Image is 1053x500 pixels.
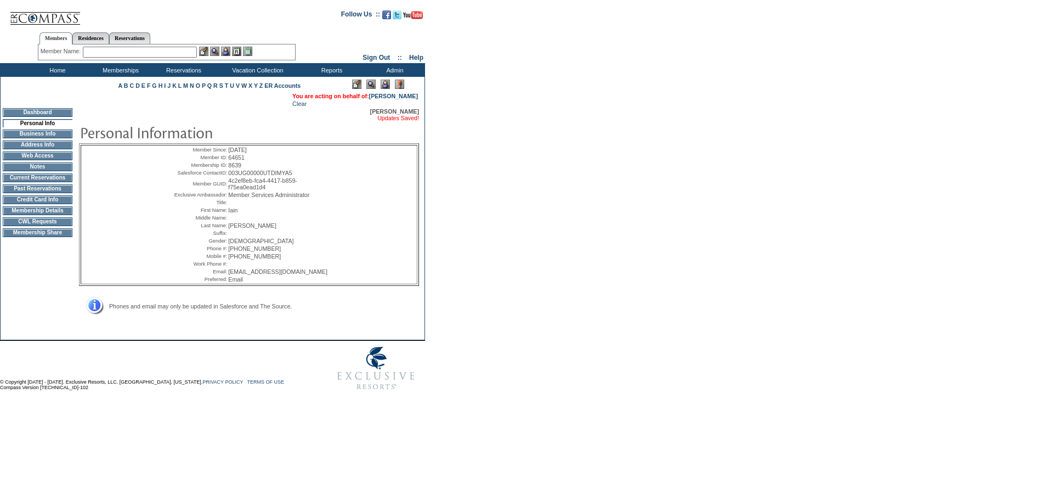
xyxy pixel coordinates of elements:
[247,379,285,385] a: TERMS OF USE
[199,47,208,56] img: b_edit.gif
[168,245,227,252] td: Phone #:
[3,173,72,182] td: Current Reservations
[207,82,212,89] a: Q
[151,63,214,77] td: Reservations
[228,253,281,260] span: [PHONE_NUMBER]
[183,82,188,89] a: M
[129,82,134,89] a: C
[243,47,252,56] img: b_calculator.gif
[393,10,401,19] img: Follow us on Twitter
[228,207,237,214] span: Iain
[221,47,230,56] img: Impersonate
[168,147,227,153] td: Member Since:
[292,93,418,99] span: You are acting on behalf of:
[168,207,227,214] td: First Name:
[393,14,401,20] a: Follow us on Twitter
[398,54,402,61] span: ::
[147,82,151,89] a: F
[341,9,380,23] td: Follow Us ::
[248,82,252,89] a: X
[228,222,276,229] span: [PERSON_NAME]
[403,14,423,20] a: Subscribe to our YouTube Channel
[3,130,72,138] td: Business Info
[210,47,219,56] img: View
[228,177,297,190] span: 4c2ef8eb-fca4-4417-b859-f75ea0ead1d4
[232,47,241,56] img: Reservations
[41,47,83,56] div: Member Name:
[172,82,177,89] a: K
[228,170,292,176] span: 003UG00000UTDIMYA5
[409,54,423,61] a: Help
[168,276,227,283] td: Preferred:
[377,115,419,121] span: Updates Saved!
[228,238,293,244] span: [DEMOGRAPHIC_DATA]
[80,121,299,143] img: pgTtlPersonalInfo.gif
[228,162,241,168] span: 8639
[228,147,247,153] span: [DATE]
[292,100,307,107] a: Clear
[168,261,227,267] td: Work Phone #:
[213,82,218,89] a: R
[25,63,88,77] td: Home
[3,195,72,204] td: Credit Card Info
[236,82,240,89] a: V
[168,162,227,168] td: Membership ID:
[190,82,194,89] a: N
[109,303,292,310] span: Phones and email may only be updated in Salesforce and The Source.
[381,80,390,89] img: Impersonate
[299,63,362,77] td: Reports
[3,119,72,127] td: Personal Info
[352,80,361,89] img: Edit Mode
[228,276,243,283] span: Email
[363,54,390,61] a: Sign Out
[3,206,72,215] td: Membership Details
[264,82,301,89] a: ER Accounts
[39,32,73,44] a: Members
[168,154,227,161] td: Member ID:
[228,245,281,252] span: [PHONE_NUMBER]
[109,32,150,44] a: Reservations
[228,154,245,161] span: 64651
[228,268,327,275] span: [EMAIL_ADDRESS][DOMAIN_NAME]
[370,108,419,115] span: [PERSON_NAME]
[3,162,72,171] td: Notes
[3,228,72,237] td: Membership Share
[259,82,263,89] a: Z
[167,82,171,89] a: J
[202,379,243,385] a: PRIVACY POLICY
[403,11,423,19] img: Subscribe to our YouTube Channel
[214,63,299,77] td: Vacation Collection
[9,3,81,25] img: Compass Home
[254,82,258,89] a: Y
[168,238,227,244] td: Gender:
[168,170,227,176] td: Salesforce ContactID:
[118,82,122,89] a: A
[135,82,140,89] a: D
[124,82,128,89] a: B
[168,222,227,229] td: Last Name:
[225,82,229,89] a: T
[164,82,166,89] a: I
[168,230,227,237] td: Suffix:
[369,93,418,99] a: [PERSON_NAME]
[382,14,391,20] a: Become our fan on Facebook
[79,297,104,315] img: Address Info
[196,82,200,89] a: O
[230,82,234,89] a: U
[158,82,163,89] a: H
[168,192,227,198] td: Exclusive Ambassador:
[3,108,72,117] td: Dashboard
[241,82,247,89] a: W
[327,341,425,396] img: Exclusive Resorts
[202,82,206,89] a: P
[141,82,145,89] a: E
[3,141,72,149] td: Address Info
[178,82,182,89] a: L
[3,151,72,160] td: Web Access
[219,82,223,89] a: S
[382,10,391,19] img: Become our fan on Facebook
[168,215,227,221] td: Middle Name:
[72,32,109,44] a: Residences
[168,253,227,260] td: Mobile #:
[168,199,227,206] td: Title:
